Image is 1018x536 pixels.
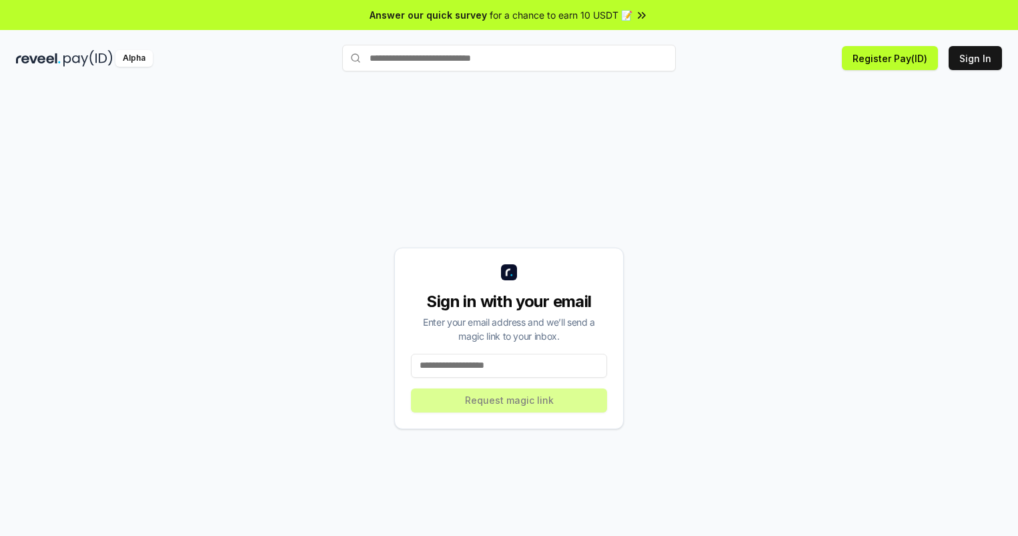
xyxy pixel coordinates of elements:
img: reveel_dark [16,50,61,67]
div: Sign in with your email [411,291,607,312]
span: Answer our quick survey [370,8,487,22]
img: pay_id [63,50,113,67]
button: Register Pay(ID) [842,46,938,70]
img: logo_small [501,264,517,280]
div: Enter your email address and we’ll send a magic link to your inbox. [411,315,607,343]
button: Sign In [949,46,1002,70]
span: for a chance to earn 10 USDT 📝 [490,8,632,22]
div: Alpha [115,50,153,67]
